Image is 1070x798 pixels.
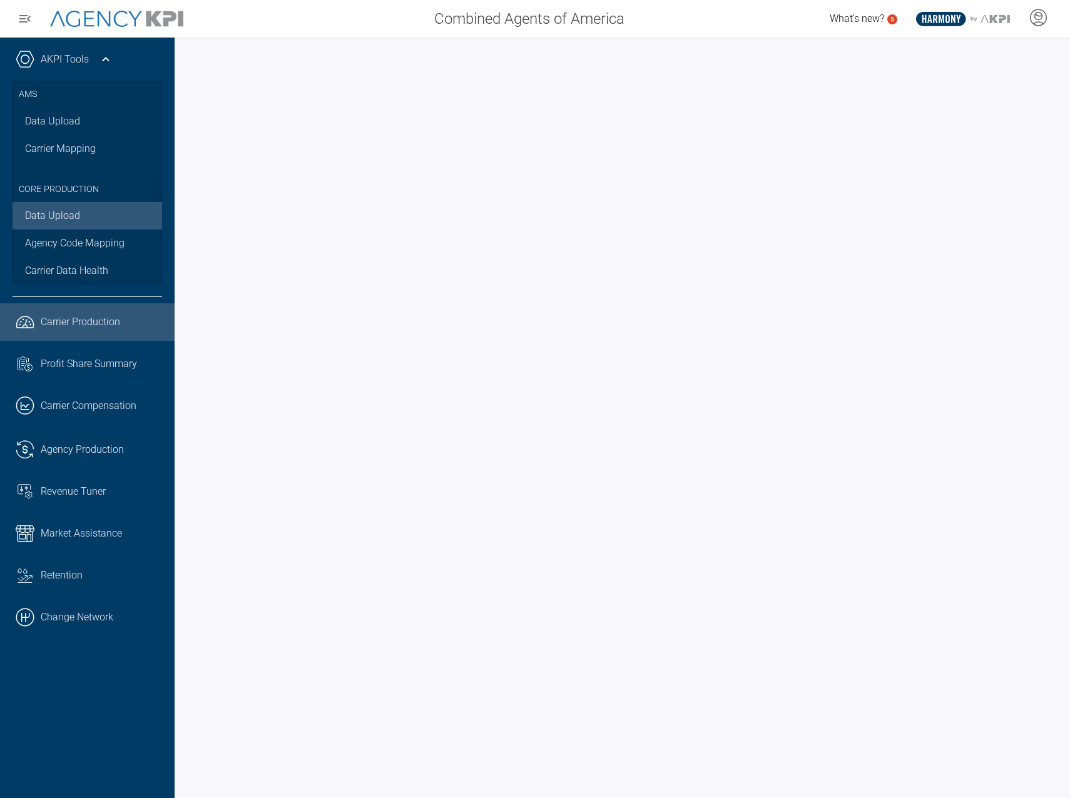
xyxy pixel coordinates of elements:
[434,8,624,30] span: Combined Agents of America
[25,263,108,278] span: Carrier Data Health
[13,135,162,163] a: Carrier Mapping
[41,526,122,541] span: Market Assistance
[13,230,162,257] a: Agency Code Mapping
[41,315,120,330] span: Carrier Production
[19,81,156,108] h3: AMS
[887,14,897,24] a: 5
[41,52,89,67] a: AKPI Tools
[41,356,137,371] span: Profit Share Summary
[50,11,183,28] img: AgencyKPI
[830,13,884,24] span: What's new?
[13,202,162,230] a: Data Upload
[19,169,156,203] h3: Core Production
[41,398,136,413] span: Carrier Compensation
[41,568,162,583] div: Retention
[41,484,106,499] span: Revenue Tuner
[13,257,162,285] a: Carrier Data Health
[13,108,162,135] a: Data Upload
[41,442,124,457] span: Agency Production
[890,16,894,23] text: 5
